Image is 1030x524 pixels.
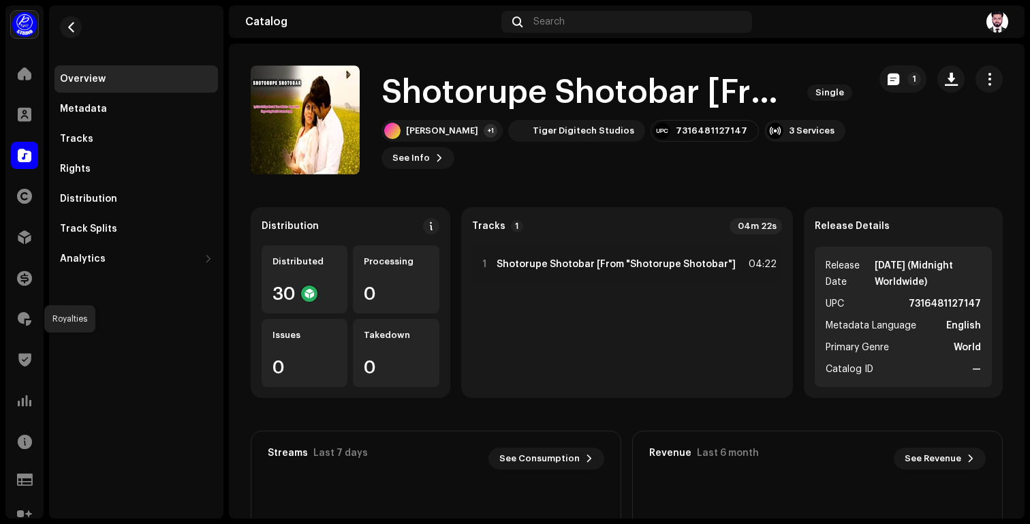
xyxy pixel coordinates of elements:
[676,125,747,136] div: 7316481127147
[649,448,691,459] div: Revenue
[364,330,428,341] div: Takedown
[60,74,106,84] div: Overview
[533,125,634,136] div: Tiger Digitech Studios
[392,144,430,172] span: See Info
[499,445,580,472] span: See Consumption
[875,258,981,290] strong: [DATE] (Midnight Worldwide)
[954,339,981,356] strong: World
[268,448,308,459] div: Streams
[497,259,736,270] strong: Shotorupe Shotobar [From "Shotorupe Shotobar"]
[905,445,961,472] span: See Revenue
[533,16,565,27] span: Search
[60,134,93,144] div: Tracks
[826,361,873,377] span: Catalog ID
[381,147,454,169] button: See Info
[826,296,844,312] span: UPC
[826,258,872,290] span: Release Date
[272,330,337,341] div: Issues
[54,185,218,213] re-m-nav-item: Distribution
[381,71,796,114] h1: Shotorupe Shotobar [From "Shotorupe Shotobar"]
[60,164,91,174] div: Rights
[986,11,1008,33] img: bdd245f4-092b-4985-9710-8ecba79bc074
[60,253,106,264] div: Analytics
[54,65,218,93] re-m-nav-item: Overview
[697,448,759,459] div: Last 6 month
[54,155,218,183] re-m-nav-item: Rights
[245,16,496,27] div: Catalog
[511,220,523,232] p-badge: 1
[807,84,852,101] span: Single
[54,245,218,273] re-m-nav-dropdown: Analytics
[262,221,319,232] div: Distribution
[789,125,834,136] div: 3 Services
[826,339,889,356] span: Primary Genre
[54,125,218,153] re-m-nav-item: Tracks
[272,256,337,267] div: Distributed
[60,194,117,204] div: Distribution
[11,11,38,38] img: a1dd4b00-069a-4dd5-89ed-38fbdf7e908f
[909,296,981,312] strong: 7316481127147
[511,123,527,139] img: 37d3ec62-c676-4b12-87f5-12ffba518178
[60,104,107,114] div: Metadata
[472,221,505,232] strong: Tracks
[747,256,777,273] div: 04:22
[54,95,218,123] re-m-nav-item: Metadata
[313,448,368,459] div: Last 7 days
[946,318,981,334] strong: English
[364,256,428,267] div: Processing
[879,65,926,93] button: 1
[815,221,890,232] strong: Release Details
[826,318,916,334] span: Metadata Language
[907,72,921,86] p-badge: 1
[972,361,981,377] strong: —
[406,125,478,136] div: [PERSON_NAME]
[60,224,117,234] div: Track Splits
[894,448,986,469] button: See Revenue
[54,215,218,243] re-m-nav-item: Track Splits
[488,448,604,469] button: See Consumption
[730,218,782,234] div: 04m 22s
[484,124,497,138] div: +1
